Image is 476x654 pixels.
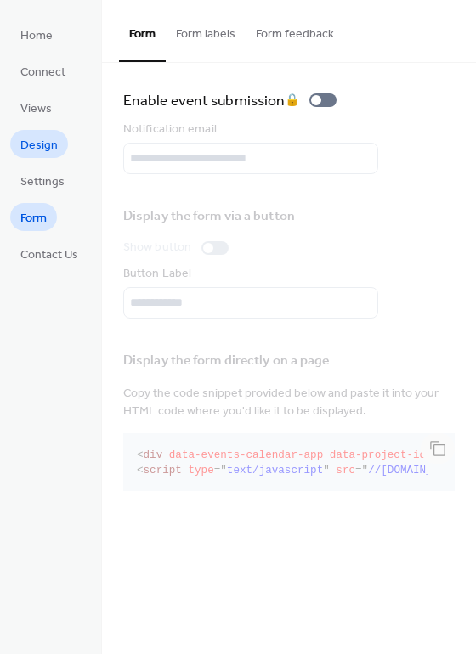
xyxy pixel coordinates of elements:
span: Form [20,210,47,228]
span: Connect [20,64,65,82]
span: Design [20,137,58,155]
a: Connect [10,57,76,85]
a: Views [10,93,62,121]
span: Home [20,27,53,45]
a: Design [10,130,68,158]
a: Form [10,203,57,231]
span: Contact Us [20,246,78,264]
a: Contact Us [10,240,88,268]
a: Home [10,20,63,48]
span: Views [20,100,52,118]
span: Settings [20,173,65,191]
a: Settings [10,166,75,195]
